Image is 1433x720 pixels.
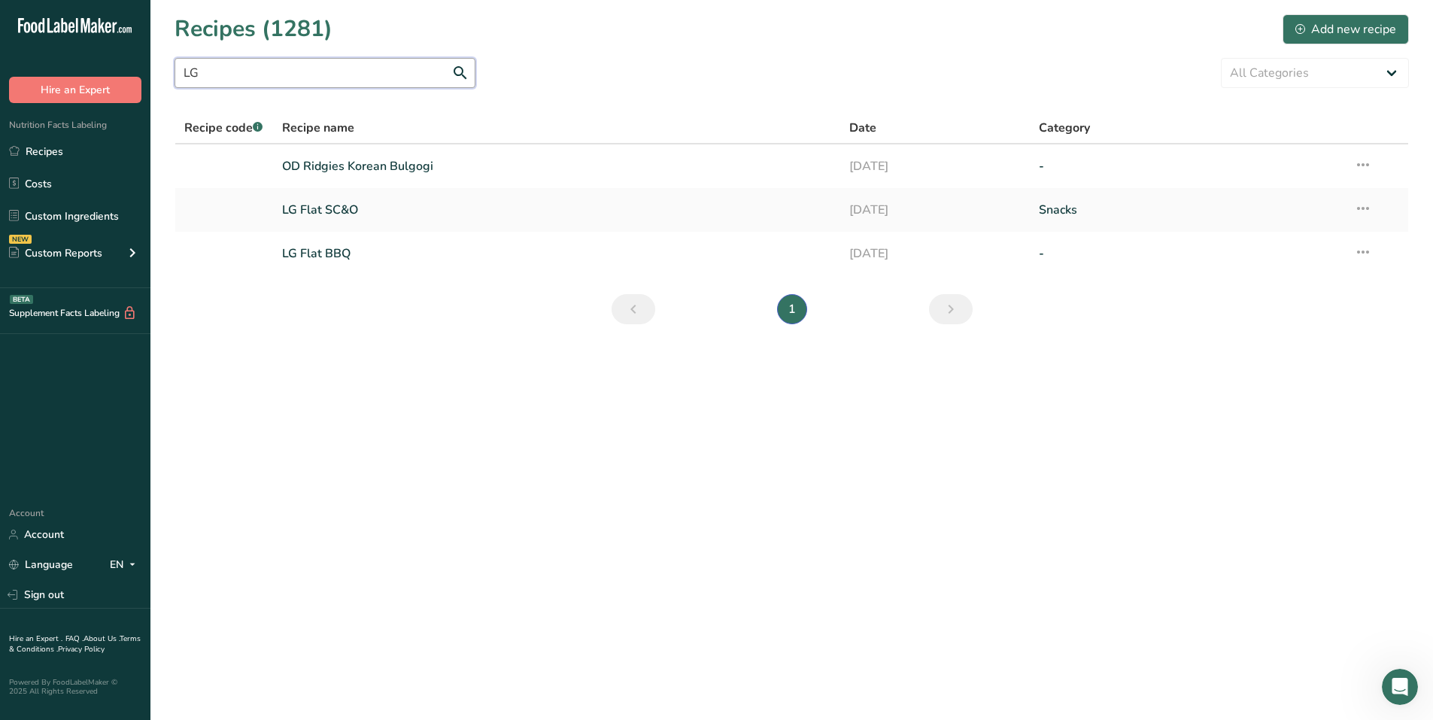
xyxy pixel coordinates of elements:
[58,644,105,655] a: Privacy Policy
[1382,669,1418,705] iframe: Intercom live chat
[9,245,102,261] div: Custom Reports
[9,551,73,578] a: Language
[612,294,655,324] a: Previous page
[282,238,832,269] a: LG Flat BBQ
[1283,14,1409,44] button: Add new recipe
[110,556,141,574] div: EN
[10,295,33,304] div: BETA
[1039,119,1090,137] span: Category
[9,77,141,103] button: Hire an Expert
[1295,20,1396,38] div: Add new recipe
[1039,194,1336,226] a: Snacks
[849,119,876,137] span: Date
[849,150,1021,182] a: [DATE]
[175,58,475,88] input: Search for recipe
[282,194,832,226] a: LG Flat SC&O
[849,194,1021,226] a: [DATE]
[1039,238,1336,269] a: -
[9,633,62,644] a: Hire an Expert .
[9,678,141,696] div: Powered By FoodLabelMaker © 2025 All Rights Reserved
[65,633,83,644] a: FAQ .
[849,238,1021,269] a: [DATE]
[282,119,354,137] span: Recipe name
[184,120,263,136] span: Recipe code
[83,633,120,644] a: About Us .
[175,12,332,46] h1: Recipes (1281)
[1039,150,1336,182] a: -
[282,150,832,182] a: OD Ridgies Korean Bulgogi
[929,294,973,324] a: Next page
[9,633,141,655] a: Terms & Conditions .
[9,235,32,244] div: NEW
